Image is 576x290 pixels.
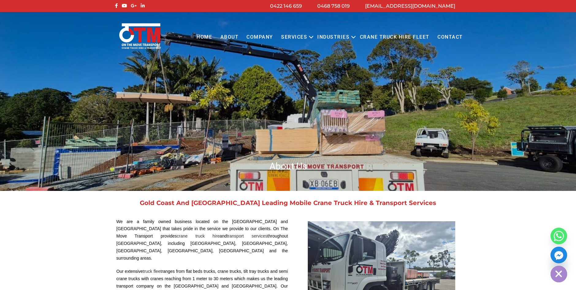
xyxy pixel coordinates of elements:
a: Home [193,29,216,46]
a: Whatsapp [551,228,567,244]
a: Industries [313,29,353,46]
a: crane truck hire [177,234,220,238]
a: Crane Truck Hire Fleet [356,29,433,46]
a: truck fleet [143,269,162,274]
a: Contact [433,29,467,46]
a: Facebook_Messenger [551,247,567,263]
a: COMPANY [242,29,277,46]
a: [EMAIL_ADDRESS][DOMAIN_NAME] [365,3,455,9]
p: We are a family owned business located on the [GEOGRAPHIC_DATA] and [GEOGRAPHIC_DATA] that takes ... [116,218,288,262]
img: Otmtransport [118,23,162,49]
a: Services [277,29,311,46]
a: About [216,29,242,46]
h1: About Us [113,160,463,172]
a: transport services [227,234,267,238]
a: Gold Coast And [GEOGRAPHIC_DATA] Leading Mobile Crane Truck Hire & Transport Services [140,199,436,207]
a: 0422 146 659 [270,3,302,9]
a: 0468 758 019 [317,3,350,9]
